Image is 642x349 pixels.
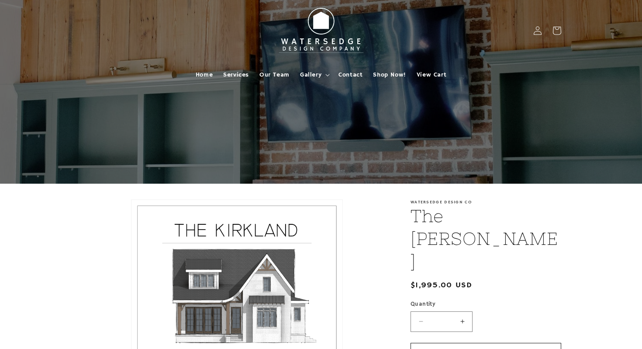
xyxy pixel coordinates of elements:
[300,71,321,79] span: Gallery
[411,279,472,291] span: $1,995.00 USD
[368,66,411,84] a: Shop Now!
[333,66,368,84] a: Contact
[411,205,561,273] h1: The [PERSON_NAME]
[295,66,333,84] summary: Gallery
[373,71,406,79] span: Shop Now!
[411,199,561,205] p: Watersedge Design Co
[417,71,446,79] span: View Cart
[196,71,213,79] span: Home
[254,66,295,84] a: Our Team
[411,66,452,84] a: View Cart
[259,71,290,79] span: Our Team
[218,66,254,84] a: Services
[273,3,369,58] img: Watersedge Design Co
[223,71,249,79] span: Services
[411,300,561,309] label: Quantity
[190,66,218,84] a: Home
[338,71,362,79] span: Contact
